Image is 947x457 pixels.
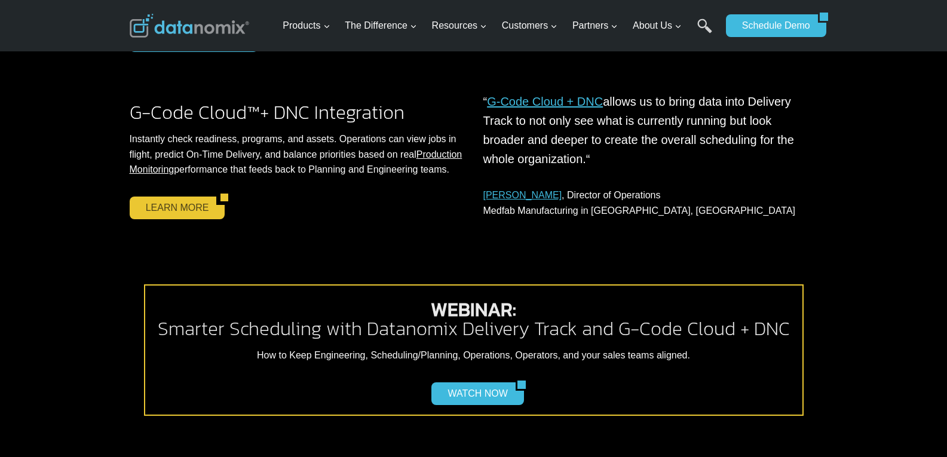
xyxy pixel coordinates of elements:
a: Terms [134,266,152,275]
p: How to Keep Engineering, Scheduling/Planning, Operations, Operators, and your sales teams aligned. [155,348,793,363]
a: Privacy Policy [163,266,201,275]
img: Datanomix [130,14,249,38]
a: G-Code Cloud™ [130,98,260,127]
span: State/Region [269,148,315,158]
p: , Director of Operations Medfab Manufacturing in [GEOGRAPHIC_DATA], [GEOGRAPHIC_DATA] [483,188,804,218]
p: “ allows us to bring data into Delivery Track to not only see what is currently running but look ... [483,92,804,168]
span: About Us [633,18,682,33]
span: The Difference [345,18,417,33]
h2: + DNC Integration [130,103,464,122]
nav: Primary Navigation [278,7,720,45]
span: Customers [502,18,557,33]
span: Partners [572,18,618,33]
a: Search [697,19,712,45]
span: Phone number [269,50,323,60]
p: Instantly check readiness, programs, and assets. Operations can view jobs in flight, predict On-T... [130,131,464,177]
a: LEARN MORE [130,197,217,219]
span: Resources [432,18,487,33]
a: [PERSON_NAME] [483,190,562,200]
span: Last Name [269,1,307,11]
h2: Smarter Scheduling with Datanomix Delivery Track and G-Code Cloud + DNC [155,300,793,338]
a: Schedule Demo [726,14,818,37]
a: G-Code Cloud + DNC [487,95,603,108]
span: Products [283,18,330,33]
strong: WEBINAR: [431,295,516,324]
